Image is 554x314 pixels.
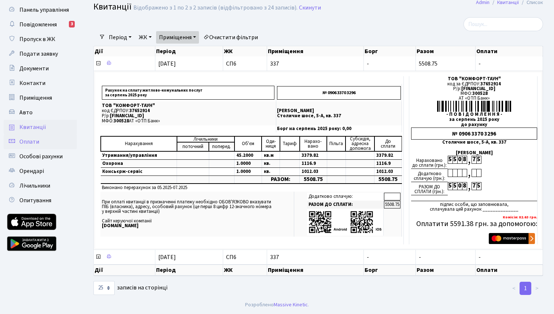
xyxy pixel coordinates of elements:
[270,254,361,260] span: 337
[4,149,77,164] a: Особові рахунки
[234,168,262,176] td: 1.0000
[234,151,262,160] td: 45.2000
[155,265,223,276] th: Період
[467,156,472,164] div: ,
[416,46,476,56] th: Разом
[364,46,416,56] th: Борг
[448,182,453,190] div: 5
[102,114,274,118] p: Р/р:
[419,253,421,261] span: -
[133,4,298,11] div: Відображено з 1 по 2 з 2 записів (відфільтровано з 24 записів).
[69,21,75,27] div: 3
[472,156,476,164] div: 7
[101,151,177,160] td: Утримання/управління
[411,156,448,169] div: Нараховано до сплати (грн.):
[416,265,476,276] th: Разом
[226,254,263,260] span: СП6
[457,156,462,164] div: 0
[476,46,543,56] th: Оплати
[267,46,364,56] th: Приміщення
[277,86,401,100] p: № 0906 3370 3296
[102,86,274,100] p: Рахунок на сплату житлово-комунальних послуг за серпень 2025 року
[4,76,77,90] a: Контакти
[100,184,402,192] td: Виконано перерахунок за 05.2025-07.2025
[177,142,209,151] td: поточний
[19,182,50,190] span: Лічильники
[411,169,448,182] div: Додатково сплачую (грн.):
[300,168,327,176] td: 1012.03
[467,169,472,177] div: ,
[19,138,39,146] span: Оплати
[476,182,481,190] div: 5
[277,108,401,113] p: [PERSON_NAME]
[461,85,495,92] span: [FINANCIAL_ID]
[411,77,537,81] div: ТОВ "КОМФОРТ-ТАУН"
[384,201,400,208] td: 5508.75
[4,105,77,120] a: Авто
[93,281,167,295] label: записів на сторінці
[411,86,537,91] div: Р/р:
[234,136,262,151] td: Об'єм
[158,60,176,68] span: [DATE]
[479,61,540,67] span: -
[200,31,261,44] a: Очистити фільтри
[309,210,382,234] img: apps-qrcodes.png
[19,94,52,102] span: Приміщення
[411,128,537,140] div: № 0906 3370 3296
[280,136,300,151] td: Тариф
[411,82,537,86] div: код за ЄДРПОУ:
[4,134,77,149] a: Оплати
[19,6,69,14] span: Панель управління
[19,123,46,131] span: Квитанції
[158,253,176,261] span: [DATE]
[300,151,327,160] td: 3379.82
[457,182,462,190] div: 0
[156,31,199,44] a: Приміщення
[367,60,369,68] span: -
[453,156,457,164] div: 5
[411,201,537,212] div: підпис особи, що заповнювала, сплачувала цей рахунок ______________
[155,46,223,56] th: Період
[411,151,537,155] div: [PERSON_NAME]
[419,60,437,68] span: 5508.75
[129,107,150,114] span: 37652914
[346,136,374,151] td: Субсидія, адресна допомога
[262,168,280,176] td: кв.
[19,79,45,87] span: Контакти
[262,136,280,151] td: Оди- ниця
[411,91,537,96] div: МФО:
[223,265,267,276] th: ЖК
[226,61,263,67] span: СП6
[100,192,294,237] td: При оплаті квитанції в призначенні платежу необхідно ОБОВ'ЯЗКОВО вказувати ПІБ (власника), адресу...
[479,254,540,260] span: -
[19,196,51,204] span: Опитування
[262,176,299,184] td: РАЗОМ:
[472,182,476,190] div: 7
[299,4,321,11] a: Скинути
[19,21,57,29] span: Повідомлення
[19,152,63,160] span: Особові рахунки
[462,156,467,164] div: 8
[209,142,234,151] td: поперед.
[19,64,49,73] span: Документи
[223,46,267,56] th: ЖК
[277,114,401,118] p: Столичне шосе, 5-А, кв. 337
[114,118,129,124] span: 300528
[262,151,280,160] td: кв.м
[102,108,274,113] p: код ЄДРПОУ:
[476,156,481,164] div: 5
[4,61,77,76] a: Документи
[267,265,364,276] th: Приміщення
[411,117,537,122] div: за серпень 2025 року
[411,112,537,117] div: - П О В І Д О М Л Е Н Н Я -
[110,112,144,119] span: [FINANCIAL_ID]
[374,136,402,151] td: До cплати
[19,35,55,43] span: Пропуск в ЖК
[102,119,274,123] p: МФО: АТ «ОТП Банк»
[270,61,361,67] span: 337
[453,182,457,190] div: 5
[489,233,535,244] img: Masterpass
[503,214,537,220] b: Комісія: 82.63 грн.
[463,17,543,31] input: Пошук...
[300,160,327,168] td: 1116.9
